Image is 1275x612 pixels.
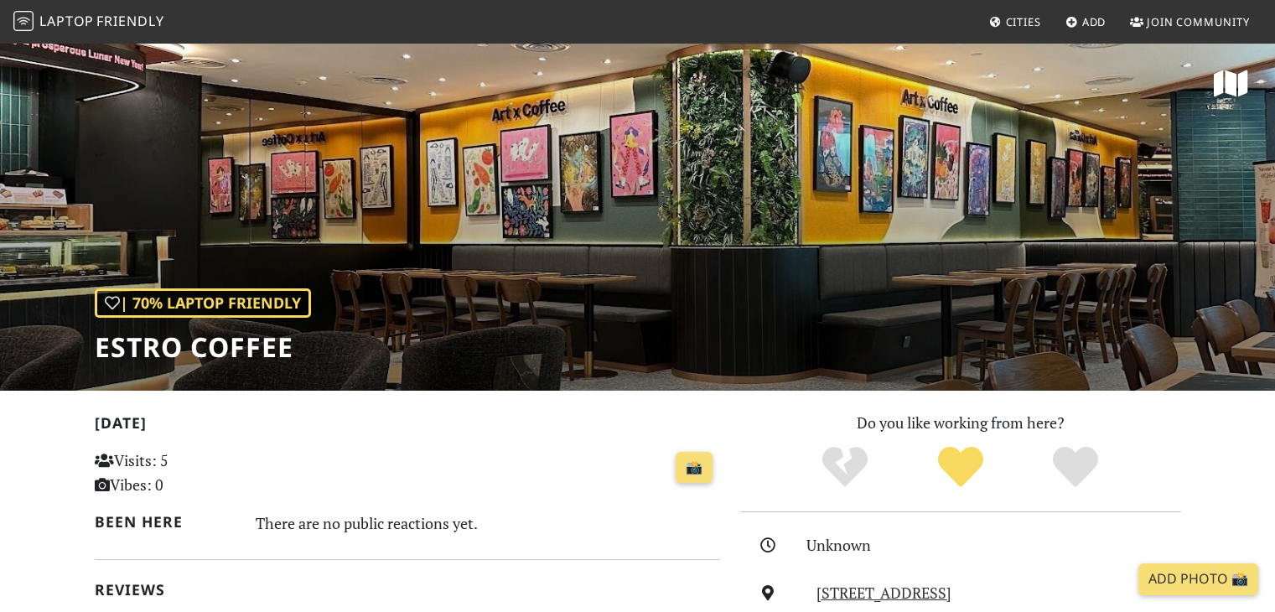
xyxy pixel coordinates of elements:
h2: [DATE] [95,414,720,438]
div: Yes [903,444,1018,490]
span: Add [1082,14,1107,29]
div: Unknown [806,533,1190,558]
h1: Estro Coffee [95,331,311,363]
a: LaptopFriendly LaptopFriendly [13,8,164,37]
div: There are no public reactions yet. [256,510,720,537]
a: [STREET_ADDRESS] [816,583,951,603]
a: Cities [982,7,1048,37]
span: Join Community [1147,14,1250,29]
a: Join Community [1123,7,1257,37]
h2: Been here [95,513,236,531]
p: Visits: 5 Vibes: 0 [95,449,290,497]
span: Laptop [39,12,94,30]
a: Add Photo 📸 [1138,563,1258,595]
div: Definitely! [1018,444,1133,490]
span: Cities [1006,14,1041,29]
a: 📸 [676,452,713,484]
h2: Reviews [95,581,720,599]
p: Do you like working from here? [740,411,1181,435]
div: No [787,444,903,490]
div: | 70% Laptop Friendly [95,288,311,318]
img: LaptopFriendly [13,11,34,31]
span: Friendly [96,12,163,30]
a: Add [1059,7,1113,37]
